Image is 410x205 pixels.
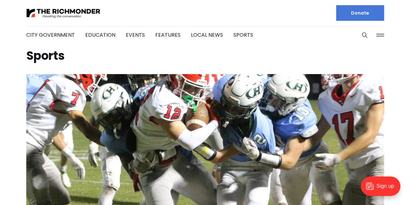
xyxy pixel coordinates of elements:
[233,31,253,39] a: Sports
[191,31,223,39] a: Local News
[85,31,115,39] a: Education
[355,173,410,205] iframe: portal-trigger
[26,31,75,39] a: City Government
[26,51,384,61] h1: Sports
[360,30,369,40] button: Search this site
[26,7,101,19] img: The Richmonder
[336,5,384,21] a: Donate
[126,31,145,39] a: Events
[155,31,181,39] a: Features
